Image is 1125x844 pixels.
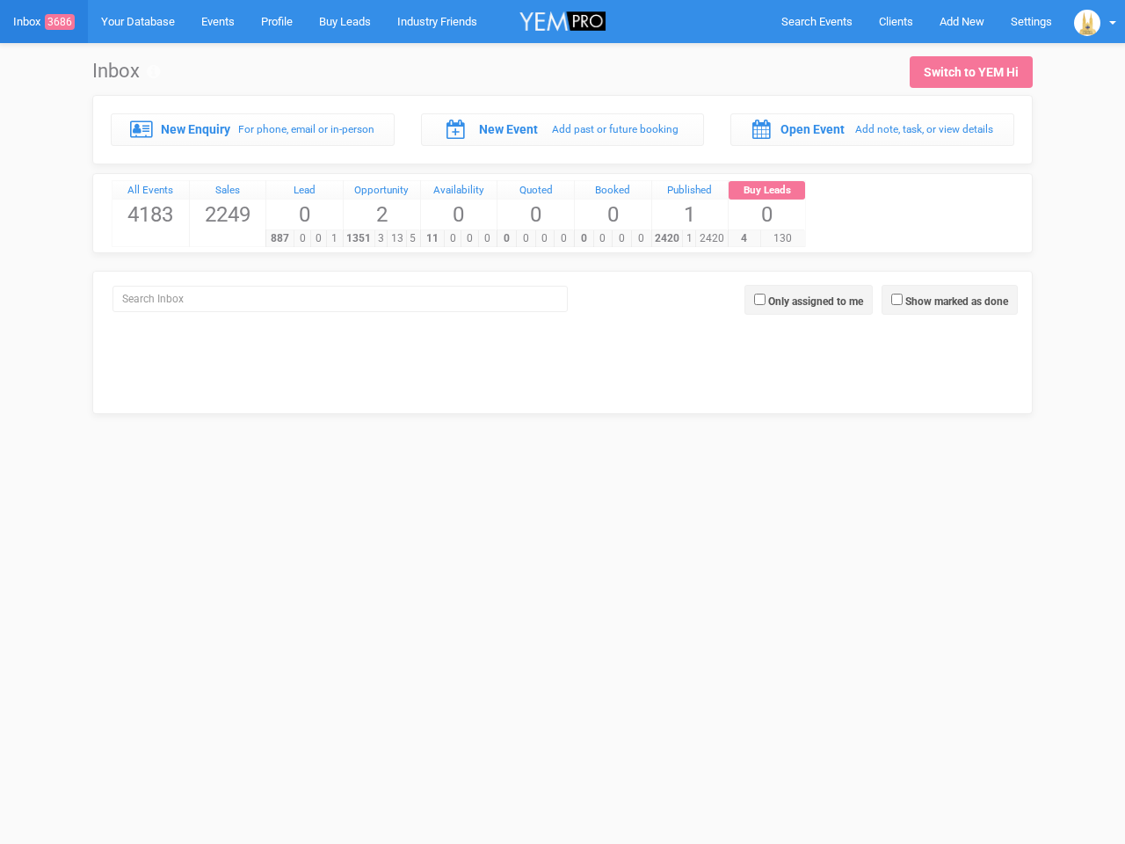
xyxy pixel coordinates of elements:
[695,230,728,247] span: 2420
[92,61,160,82] h1: Inbox
[265,230,294,247] span: 887
[760,230,805,247] span: 130
[45,14,75,30] span: 3686
[326,230,343,247] span: 1
[552,123,679,135] small: Add past or future booking
[344,181,420,200] a: Opportunity
[729,200,805,229] span: 0
[266,200,343,229] span: 0
[266,181,343,200] a: Lead
[651,230,684,247] span: 2420
[682,230,696,247] span: 1
[652,181,729,200] a: Published
[461,230,479,247] span: 0
[593,230,613,247] span: 0
[421,181,497,200] a: Availability
[905,294,1008,309] label: Show marked as done
[879,15,913,28] span: Clients
[612,230,632,247] span: 0
[940,15,984,28] span: Add New
[924,63,1019,81] div: Switch to YEM Hi
[631,230,651,247] span: 0
[781,15,853,28] span: Search Events
[910,56,1033,88] a: Switch to YEM Hi
[574,230,594,247] span: 0
[421,113,705,145] a: New Event Add past or future booking
[420,230,445,247] span: 11
[344,200,420,229] span: 2
[497,181,574,200] a: Quoted
[112,181,189,200] a: All Events
[112,286,568,312] input: Search Inbox
[1074,10,1100,36] img: open-uri20201221-4-1o7uxas
[730,113,1014,145] a: Open Event Add note, task, or view details
[497,230,517,247] span: 0
[497,200,574,229] span: 0
[111,113,395,145] a: New Enquiry For phone, email or in-person
[374,230,388,247] span: 3
[729,181,805,200] a: Buy Leads
[768,294,863,309] label: Only assigned to me
[310,230,327,247] span: 0
[728,230,760,247] span: 4
[554,230,574,247] span: 0
[343,230,375,247] span: 1351
[652,200,729,229] span: 1
[535,230,555,247] span: 0
[575,181,651,200] a: Booked
[238,123,374,135] small: For phone, email or in-person
[294,230,310,247] span: 0
[780,120,845,138] label: Open Event
[161,120,230,138] label: New Enquiry
[190,181,266,200] a: Sales
[406,230,420,247] span: 5
[112,200,189,229] span: 4183
[855,123,993,135] small: Add note, task, or view details
[421,200,497,229] span: 0
[444,230,462,247] span: 0
[516,230,536,247] span: 0
[479,120,538,138] label: New Event
[575,200,651,229] span: 0
[478,230,497,247] span: 0
[387,230,407,247] span: 13
[190,200,266,229] span: 2249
